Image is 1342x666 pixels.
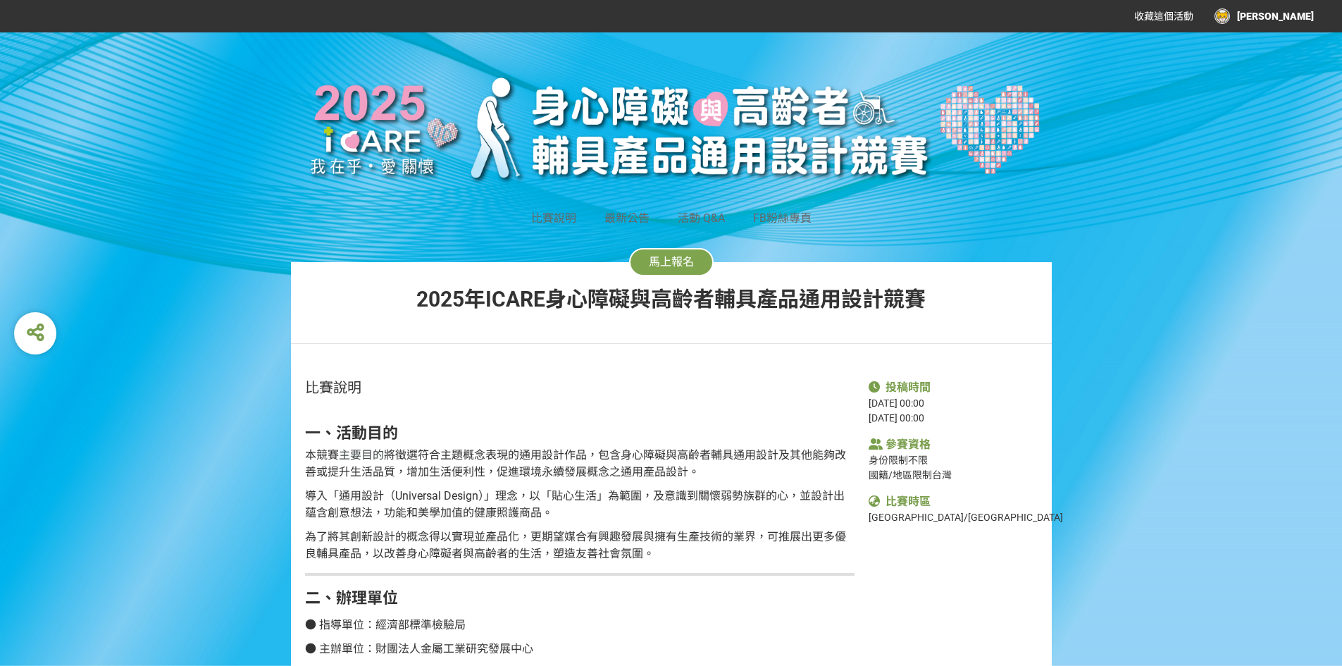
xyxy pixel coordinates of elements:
[869,412,924,424] span: [DATE] 00:00
[932,469,952,481] span: 台灣
[869,512,1063,523] span: [GEOGRAPHIC_DATA]/[GEOGRAPHIC_DATA]
[416,287,926,312] span: 2025年ICARE身心障礙與高齡者輔具產品通用設計競賽
[305,448,339,462] span: 本競賽
[678,211,725,225] a: 活動 Q&A
[305,530,846,560] span: 為了將其創新設計的概念得以實現並產品化，更期望媒合有興趣發展與擁有生產技術的業界，可推展出更多優良輔具產品，以改善身心障礙者與高齡者的生活，塑造友善社會氛圍。
[869,469,932,481] span: 國籍/地區限制
[869,397,924,409] span: [DATE] 00:00
[886,495,931,508] span: 比賽時區
[604,211,650,225] a: 最新公告
[753,211,812,225] a: FB粉絲專頁
[305,424,398,442] strong: 一、活動目的
[531,211,576,225] a: 比賽說明
[908,455,928,466] span: 不限
[305,642,533,655] span: ● 主辦單位：財團法人金屬工業研究發展中心
[629,248,714,276] button: 馬上報名
[305,379,855,396] h1: 比賽說明
[305,448,846,479] span: 將徵選符合主題概念表現的通用設計作品，包含身心障礙與高齡者輔具通用設計及其他能夠改善或提升生活品質，增加生活便利性，促進環境永續發展概念之通用產品設計。
[886,381,931,394] span: 投稿時間
[1134,11,1193,22] span: 收藏這個活動
[869,455,908,466] span: 身份限制
[305,489,845,519] span: 導入「通用設計（Universal Design）」理念，以「貼心生活」為範圍，及意識到關懷弱勢族群的心，並設計出蘊含創意想法，功能和美學加值的健康照護商品。
[886,438,931,451] span: 參賽資格
[339,448,384,462] span: 主要目的
[305,618,466,631] span: ● 指導單位：經濟部標準檢驗局
[649,255,694,269] span: 馬上報名
[305,589,398,607] strong: 二、辦理單位
[291,61,1052,196] img: 2025年ICARE身心障礙與高齡者輔具產品通用設計競賽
